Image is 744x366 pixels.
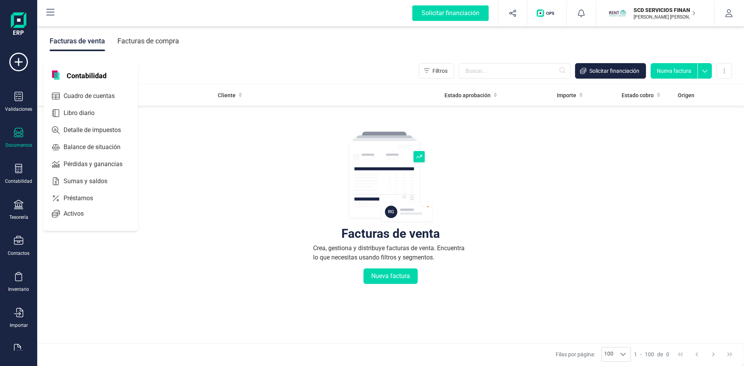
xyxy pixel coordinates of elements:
span: Estado aprobación [444,91,491,99]
span: Detalle de impuestos [60,125,135,135]
p: [PERSON_NAME] [PERSON_NAME] VOZMEDIANO [PERSON_NAME] [634,14,696,20]
div: Solicitar financiación [412,5,489,21]
button: Solicitar financiación [403,1,498,26]
div: Validaciones [5,106,32,112]
div: Facturas de compra [117,31,179,51]
span: Filtros [432,67,448,75]
span: Cuadro de cuentas [60,91,129,101]
span: Pérdidas y ganancias [60,160,136,169]
div: Documentos [5,142,32,148]
button: Previous Page [689,347,704,362]
span: Estado cobro [622,91,654,99]
div: Importar [10,322,28,328]
button: Solicitar financiación [575,63,646,79]
button: Nueva factura [363,268,418,284]
span: Activos [60,209,98,218]
span: Préstamos [60,194,107,203]
div: Facturas de venta [341,230,440,237]
button: First Page [673,347,688,362]
span: Origen [678,91,694,99]
div: Contabilidad [5,178,32,184]
span: Contabilidad [62,70,111,80]
img: Logo Finanedi [11,12,26,37]
button: Logo de OPS [532,1,562,26]
span: Balance de situación [60,143,134,152]
div: Crea, gestiona y distribuye facturas de venta. Encuentra lo que necesitas usando filtros y segmen... [313,244,468,262]
div: - [634,351,669,358]
img: img-empty-table.svg [348,131,433,223]
span: Libro diario [60,108,108,118]
span: 100 [645,351,654,358]
div: Tesorería [9,214,28,220]
span: de [657,351,663,358]
button: Nueva factura [651,63,697,79]
button: Filtros [419,63,454,79]
span: 1 [634,351,637,358]
span: Solicitar financiación [589,67,639,75]
button: Next Page [706,347,721,362]
button: SCSCD SERVICIOS FINANCIEROS SL[PERSON_NAME] [PERSON_NAME] VOZMEDIANO [PERSON_NAME] [606,1,705,26]
span: Sumas y saldos [60,177,121,186]
img: SC [609,5,626,22]
div: Facturas de venta [50,31,105,51]
span: Cliente [218,91,236,99]
p: SCD SERVICIOS FINANCIEROS SL [634,6,696,14]
span: 0 [666,351,669,358]
button: Last Page [722,347,737,362]
span: Importe [557,91,576,99]
input: Buscar... [459,63,570,79]
div: Filas por página: [556,347,631,362]
div: Inventario [8,286,29,292]
div: Contactos [8,250,29,256]
img: Logo de OPS [537,9,557,17]
span: 100 [602,347,616,361]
